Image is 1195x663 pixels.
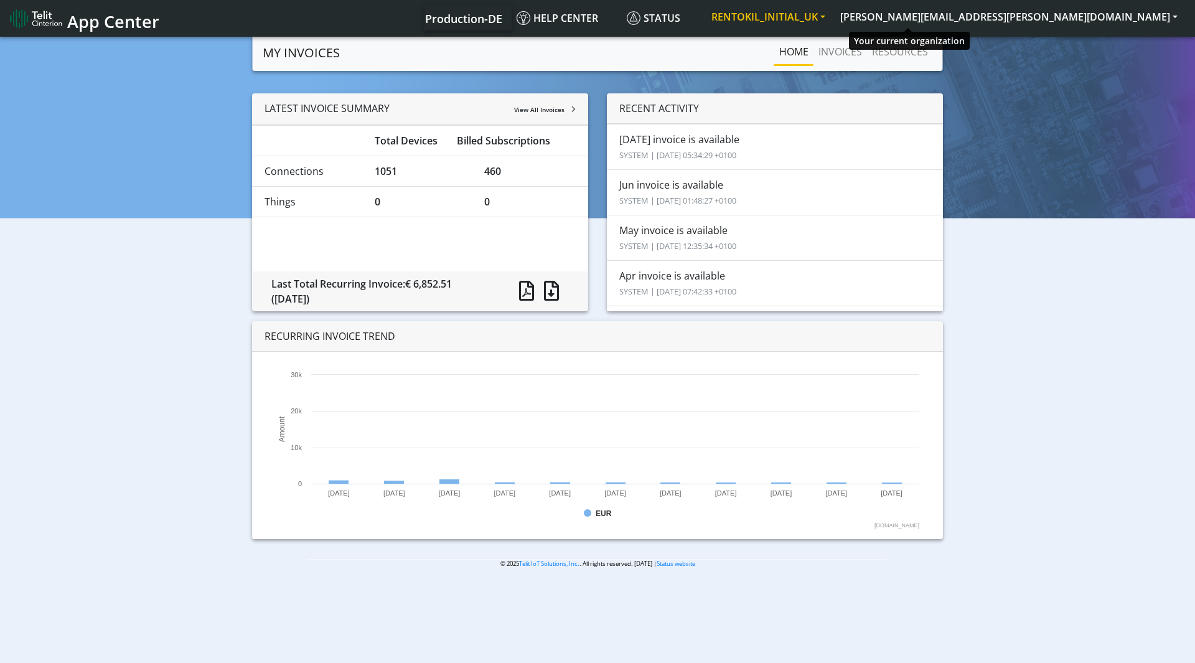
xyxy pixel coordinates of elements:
span: View All Invoices [514,105,565,114]
button: [PERSON_NAME][EMAIL_ADDRESS][PERSON_NAME][DOMAIN_NAME] [833,6,1185,28]
text: [DATE] [826,489,848,497]
div: Total Devices [365,133,448,148]
small: SYSTEM | [DATE] 05:34:29 +0100 [619,149,736,161]
small: SYSTEM | [DATE] 01:48:27 +0100 [619,195,736,206]
text: [DATE] [604,489,626,497]
a: Status [622,6,704,31]
button: RENTOKIL_INITIAL_UK [704,6,833,28]
text: [DATE] [771,489,792,497]
div: 1051 [365,164,476,179]
a: Status website [657,560,695,568]
span: Status [627,11,680,25]
text: 20k [291,407,302,415]
text: [DATE] [881,489,902,497]
p: © 2025 . All rights reserved. [DATE] | [308,559,887,568]
text: 30k [291,371,302,379]
text: 10k [291,444,302,451]
small: SYSTEM | [DATE] 12:35:34 +0100 [619,240,736,252]
li: Jun invoice is available [607,169,943,215]
text: Amount [278,416,286,442]
img: logo-telit-cinterion-gw-new.png [10,9,62,29]
div: RECENT ACTIVITY [607,93,943,124]
small: SYSTEM | [DATE] 07:42:33 +0100 [619,286,736,297]
li: May invoice is available [607,215,943,261]
a: INVOICES [813,39,867,64]
div: 460 [475,164,585,179]
a: Telit IoT Solutions, Inc. [519,560,579,568]
div: 0 [365,194,476,209]
span: Production-DE [425,11,502,26]
div: Billed Subscriptions [448,133,585,148]
div: ([DATE]) [271,291,490,306]
text: [DATE] [383,489,405,497]
div: Things [255,194,365,209]
div: Your current organization [849,32,970,50]
li: Apr invoice is available [607,260,943,306]
img: status.svg [627,11,640,25]
a: Your current platform instance [424,6,502,31]
li: Mar invoice is available [607,306,943,352]
text: [DATE] [494,489,516,497]
a: Help center [512,6,622,31]
a: Home [774,39,813,64]
a: MY INVOICES [263,40,340,65]
text: [DATE] [660,489,682,497]
img: knowledge.svg [517,11,530,25]
text: [DATE] [328,489,350,497]
span: App Center [67,10,159,33]
div: LATEST INVOICE SUMMARY [252,93,588,125]
div: Connections [255,164,365,179]
a: App Center [10,5,157,32]
span: € 6,852.51 [405,277,452,291]
text: [DATE] [550,489,571,497]
li: [DATE] invoice is available [607,124,943,170]
text: EUR [596,509,612,518]
div: Last Total Recurring Invoice: [262,276,499,306]
span: Help center [517,11,598,25]
text: 0 [298,480,302,487]
text: [DOMAIN_NAME] [874,522,919,529]
text: [DATE] [439,489,461,497]
div: 0 [475,194,585,209]
div: RECURRING INVOICE TREND [252,321,943,352]
text: [DATE] [715,489,737,497]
